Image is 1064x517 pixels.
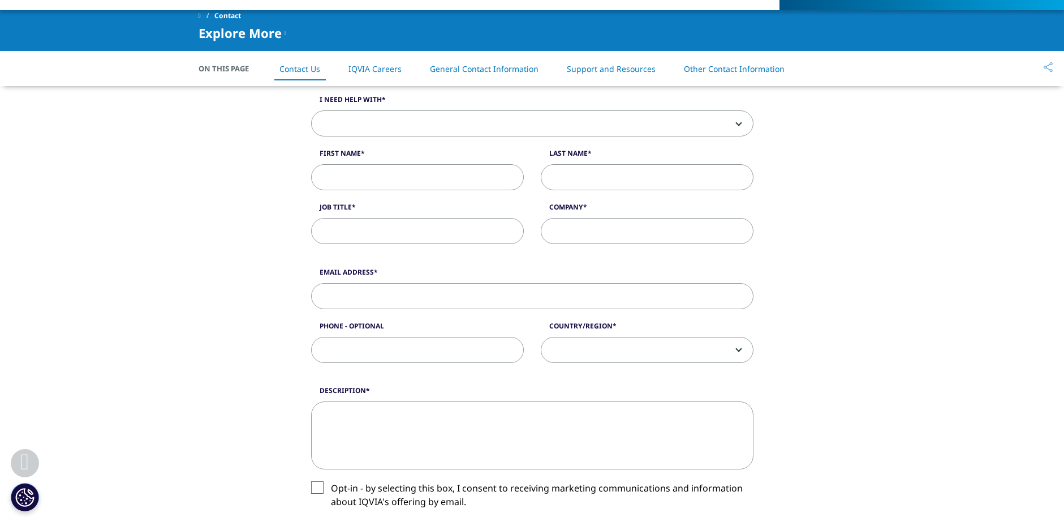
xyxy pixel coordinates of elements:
[311,95,753,110] label: I need help with
[541,202,753,218] label: Company
[279,63,320,74] a: Contact Us
[311,148,524,164] label: First Name
[311,321,524,337] label: Phone - Optional
[199,26,282,40] span: Explore More
[199,63,261,74] span: On This Page
[311,481,753,515] label: Opt-in - by selecting this box, I consent to receiving marketing communications and information a...
[430,63,539,74] a: General Contact Information
[684,63,785,74] a: Other Contact Information
[311,386,753,401] label: Description
[348,63,402,74] a: IQVIA Careers
[311,267,753,283] label: Email Address
[311,202,524,218] label: Job Title
[11,483,39,511] button: Cookie-Einstellungen
[214,6,241,26] span: Contact
[567,63,656,74] a: Support and Resources
[541,148,753,164] label: Last Name
[541,321,753,337] label: Country/Region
